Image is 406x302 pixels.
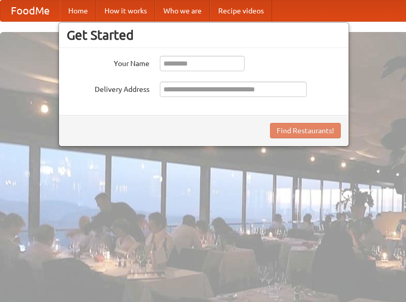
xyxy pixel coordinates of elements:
[210,1,272,21] a: Recipe videos
[270,123,341,138] button: Find Restaurants!
[155,1,210,21] a: Who we are
[96,1,155,21] a: How it works
[67,82,149,94] label: Delivery Address
[60,1,96,21] a: Home
[1,1,60,21] a: FoodMe
[67,27,341,43] h3: Get Started
[67,56,149,69] label: Your Name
